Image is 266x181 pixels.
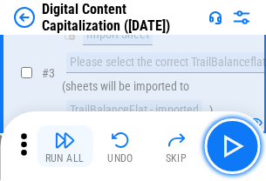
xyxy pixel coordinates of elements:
[231,7,252,28] img: Settings menu
[148,125,204,167] button: Skip
[208,10,222,24] img: Support
[42,1,201,34] div: Digital Content Capitalization ([DATE])
[14,7,35,28] img: Back
[45,153,85,164] div: Run All
[54,130,75,151] img: Run All
[110,130,131,151] img: Undo
[83,24,153,45] div: Import Sheet
[42,66,55,80] span: # 3
[107,153,133,164] div: Undo
[92,125,148,167] button: Undo
[218,132,246,160] img: Main button
[166,130,187,151] img: Skip
[166,153,188,164] div: Skip
[66,100,202,121] div: TrailBalanceFlat - imported
[37,125,92,167] button: Run All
